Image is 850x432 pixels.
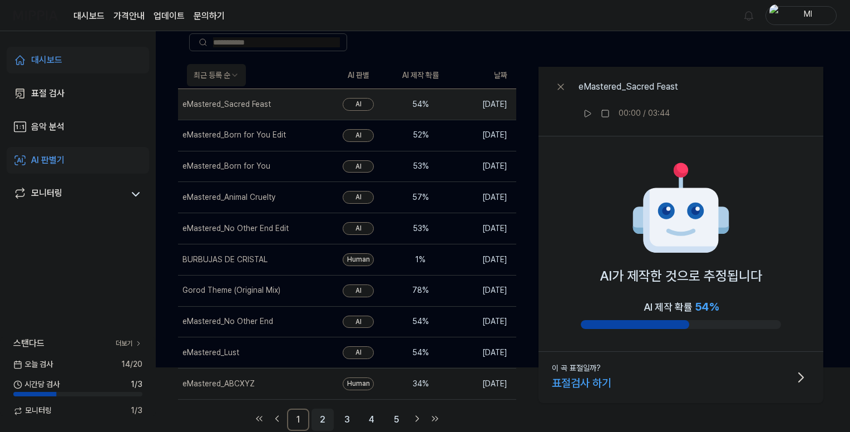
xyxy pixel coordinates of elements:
[631,159,731,259] img: AI
[194,9,225,23] a: 문의하기
[343,222,374,235] div: AI
[312,409,334,431] a: 2
[343,129,374,142] div: AI
[452,337,516,369] td: [DATE]
[343,160,374,173] div: AI
[116,339,142,348] a: 더보기
[343,191,374,204] div: AI
[552,374,611,392] div: 표절검사 하기
[452,120,516,151] td: [DATE]
[452,306,516,337] td: [DATE]
[742,9,755,22] img: 알림
[538,352,823,403] button: 이 곡 표절일까?표절검사 하기
[182,285,280,296] div: Gorod Theme (Original Mix)
[73,9,105,23] a: 대시보드
[131,379,142,390] span: 1 / 3
[182,379,255,390] div: eMastered_ABCXYZ
[452,89,516,120] td: [DATE]
[182,99,271,110] div: eMastered_Sacred Feast
[182,316,273,327] div: eMastered_No Other End
[251,411,267,426] a: Go to first page
[398,223,443,234] div: 53 %
[343,346,374,359] div: AI
[452,213,516,244] td: [DATE]
[13,337,45,350] span: 스탠다드
[13,405,52,416] span: 모니터링
[154,9,185,23] a: 업데이트
[343,284,374,297] div: AI
[343,377,374,390] div: Human
[619,108,670,119] div: 00:00 / 03:44
[452,182,516,213] td: [DATE]
[398,99,443,110] div: 54 %
[398,316,443,327] div: 54 %
[31,53,62,67] div: 대시보드
[452,151,516,182] td: [DATE]
[327,62,389,89] th: AI 판별
[360,409,383,431] a: 4
[695,300,719,313] span: 54 %
[178,409,516,431] nav: pagination
[786,9,829,21] div: Ml
[7,114,149,140] a: 음악 분석
[31,154,65,167] div: AI 판별기
[343,316,374,328] div: AI
[579,80,678,94] div: eMastered_Sacred Feast
[7,80,149,107] a: 표절 검사
[31,120,65,134] div: 음악 분석
[113,9,145,23] button: 가격안내
[765,6,837,25] button: profileMl
[13,186,125,202] a: 모니터링
[644,298,719,316] div: AI 제작 확률
[398,379,443,390] div: 34 %
[398,254,443,266] div: 1 %
[398,192,443,203] div: 57 %
[389,62,452,89] th: AI 제작 확률
[13,379,60,390] span: 시간당 검사
[552,363,601,374] div: 이 곡 표절일까?
[121,359,142,370] span: 14 / 20
[182,161,270,172] div: eMastered_Born for You
[452,244,516,276] td: [DATE]
[409,411,425,426] a: Go to next page
[31,186,62,202] div: 모니터링
[452,369,516,400] td: [DATE]
[13,359,53,370] span: 오늘 검사
[398,347,443,359] div: 54 %
[182,192,275,203] div: eMastered_Animal Cruelty
[182,223,289,234] div: eMastered_No Other End Edit
[398,130,443,141] div: 52 %
[182,254,268,266] div: BURBUJAS DE CRISTAL
[182,347,239,359] div: eMastered_Lust
[287,409,309,431] a: 1
[7,147,149,174] a: AI 판별기
[769,4,783,27] img: profile
[131,405,142,416] span: 1 / 3
[600,266,762,287] p: AI가 제작한 것으로 추정됩니다
[385,409,407,431] a: 5
[336,409,358,431] a: 3
[182,130,286,141] div: eMastered_Born for You Edit
[452,62,516,89] th: 날짜
[7,47,149,73] a: 대시보드
[269,411,285,426] a: Go to previous page
[398,285,443,296] div: 78 %
[343,98,374,111] div: AI
[427,411,443,426] a: Go to last page
[343,253,374,266] div: Human
[398,161,443,172] div: 53 %
[31,87,65,100] div: 표절 검사
[452,275,516,306] td: [DATE]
